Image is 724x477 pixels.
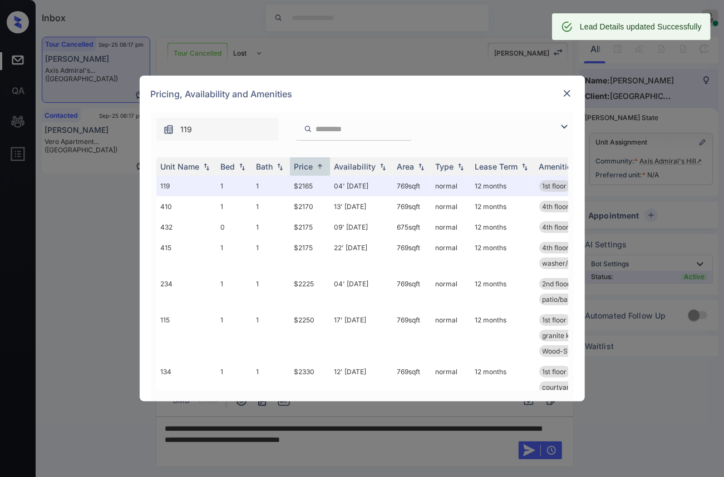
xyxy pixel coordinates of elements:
[431,310,471,361] td: normal
[252,217,290,237] td: 1
[543,295,585,304] span: patio/balcony
[290,361,330,413] td: $2330
[393,217,431,237] td: 675 sqft
[216,217,252,237] td: 0
[252,237,290,274] td: 1
[558,120,571,133] img: icon-zuma
[393,176,431,196] td: 769 sqft
[201,163,212,171] img: sorting
[397,162,415,171] div: Area
[330,310,393,361] td: 17' [DATE]
[156,274,216,310] td: 234
[416,163,427,171] img: sorting
[393,237,431,274] td: 769 sqft
[216,310,252,361] td: 1
[543,223,569,231] span: 4th floor
[290,237,330,274] td: $2175
[471,237,535,274] td: 12 months
[431,237,471,274] td: normal
[156,217,216,237] td: 432
[252,361,290,413] td: 1
[543,331,591,340] span: granite kitche...
[290,176,330,196] td: $2165
[290,310,330,361] td: $2250
[216,361,252,413] td: 1
[216,196,252,217] td: 1
[543,383,590,391] span: courtyard view
[393,274,431,310] td: 769 sqft
[181,123,193,136] span: 119
[543,182,567,190] span: 1st floor
[393,361,431,413] td: 769 sqft
[156,361,216,413] td: 134
[334,162,376,171] div: Availability
[156,176,216,196] td: 119
[330,176,393,196] td: 04' [DATE]
[252,196,290,217] td: 1
[161,162,200,171] div: Unit Name
[377,163,388,171] img: sorting
[562,88,573,99] img: close
[156,237,216,274] td: 415
[543,316,567,324] span: 1st floor
[221,162,235,171] div: Bed
[393,196,431,217] td: 769 sqft
[274,163,285,171] img: sorting
[330,196,393,217] td: 13' [DATE]
[471,196,535,217] td: 12 months
[252,310,290,361] td: 1
[471,217,535,237] td: 12 months
[156,196,216,217] td: 410
[330,361,393,413] td: 12' [DATE]
[216,176,252,196] td: 1
[475,162,518,171] div: Lease Term
[163,124,174,135] img: icon-zuma
[471,176,535,196] td: 12 months
[216,237,252,274] td: 1
[252,274,290,310] td: 1
[455,163,466,171] img: sorting
[330,237,393,274] td: 22' [DATE]
[393,310,431,361] td: 769 sqft
[314,162,326,171] img: sorting
[431,196,471,217] td: normal
[543,244,569,252] span: 4th floor
[294,162,313,171] div: Price
[543,280,570,288] span: 2nd floor
[140,76,585,112] div: Pricing, Availability and Amenities
[580,17,702,37] div: Lead Details updated Successfully
[539,162,577,171] div: Amenities
[543,347,600,355] span: Wood-Style Floo...
[330,274,393,310] td: 04' [DATE]
[436,162,454,171] div: Type
[431,217,471,237] td: normal
[216,274,252,310] td: 1
[304,124,312,134] img: icon-zuma
[290,274,330,310] td: $2225
[471,310,535,361] td: 12 months
[290,196,330,217] td: $2170
[471,361,535,413] td: 12 months
[431,176,471,196] td: normal
[543,367,567,376] span: 1st floor
[431,361,471,413] td: normal
[519,163,530,171] img: sorting
[290,217,330,237] td: $2175
[543,202,569,211] span: 4th floor
[257,162,273,171] div: Bath
[431,274,471,310] td: normal
[156,310,216,361] td: 115
[330,217,393,237] td: 09' [DATE]
[471,274,535,310] td: 12 months
[237,163,248,171] img: sorting
[252,176,290,196] td: 1
[543,259,585,267] span: washer/dryer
